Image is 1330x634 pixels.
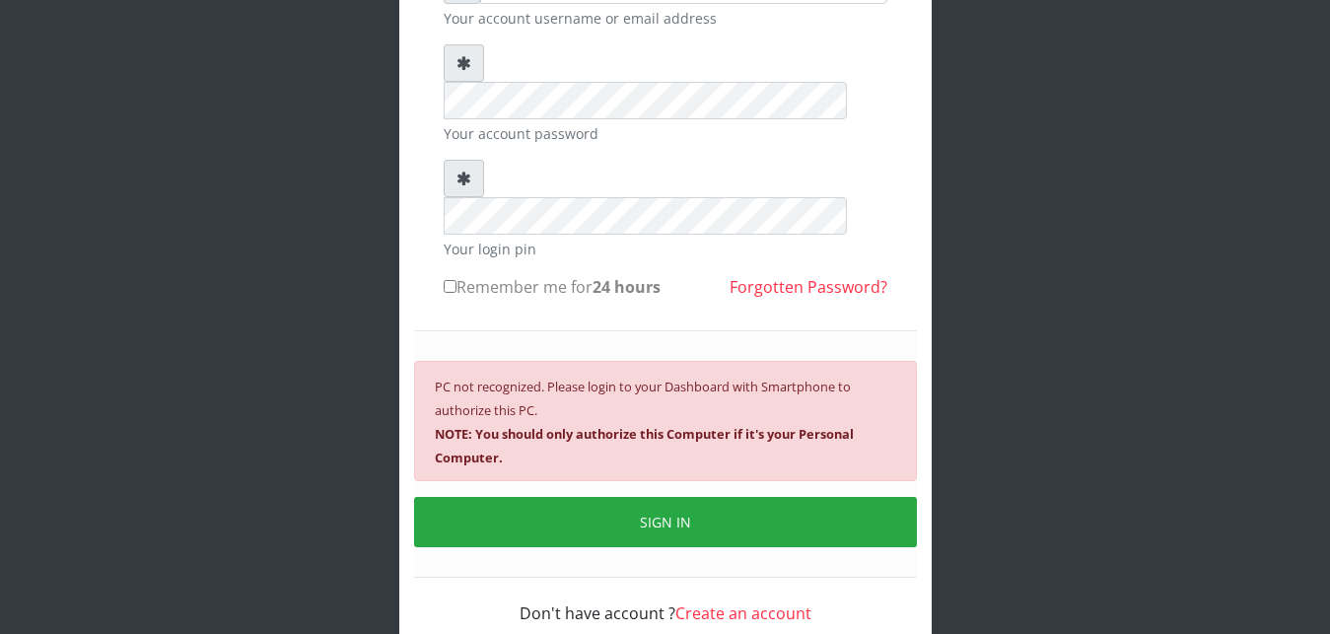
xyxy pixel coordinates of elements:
[435,378,854,466] small: PC not recognized. Please login to your Dashboard with Smartphone to authorize this PC.
[414,497,917,547] button: SIGN IN
[444,8,887,29] small: Your account username or email address
[444,123,887,144] small: Your account password
[435,425,854,466] b: NOTE: You should only authorize this Computer if it's your Personal Computer.
[593,276,661,298] b: 24 hours
[444,578,887,625] div: Don't have account ?
[730,276,887,298] a: Forgotten Password?
[444,239,887,259] small: Your login pin
[444,280,456,293] input: Remember me for24 hours
[444,275,661,299] label: Remember me for
[675,602,811,624] a: Create an account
